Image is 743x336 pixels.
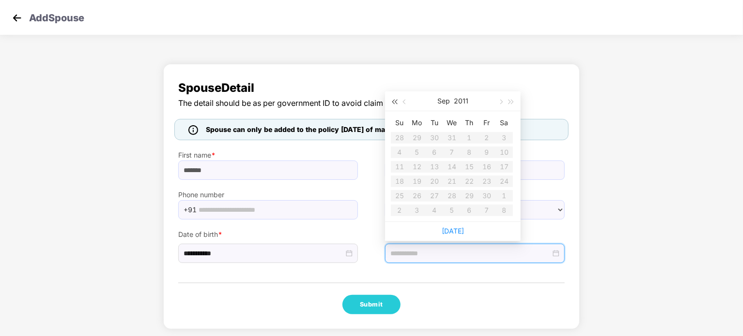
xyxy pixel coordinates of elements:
a: [DATE] [442,227,464,235]
p: Add Spouse [29,11,84,22]
th: Tu [426,115,443,131]
th: Th [461,115,478,131]
th: Mo [408,115,426,131]
span: Spouse can only be added to the policy [DATE] of marriage. [206,124,407,135]
th: Fr [478,115,495,131]
img: icon [188,125,198,135]
th: Sa [495,115,513,131]
button: Submit [342,295,401,314]
button: Sep [437,91,450,111]
label: First name [178,150,358,161]
img: svg+xml;base64,PHN2ZyB4bWxucz0iaHR0cDovL3d3dy53My5vcmcvMjAwMC9zdmciIHdpZHRoPSIzMCIgaGVpZ2h0PSIzMC... [10,11,24,25]
th: We [443,115,461,131]
span: Spouse Detail [178,79,565,97]
span: +91 [184,203,197,217]
th: Su [391,115,408,131]
label: Date of birth [178,229,358,240]
button: 2011 [454,91,468,111]
span: The detail should be as per government ID to avoid claim rejections. [178,97,565,109]
label: Phone number [178,190,358,200]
